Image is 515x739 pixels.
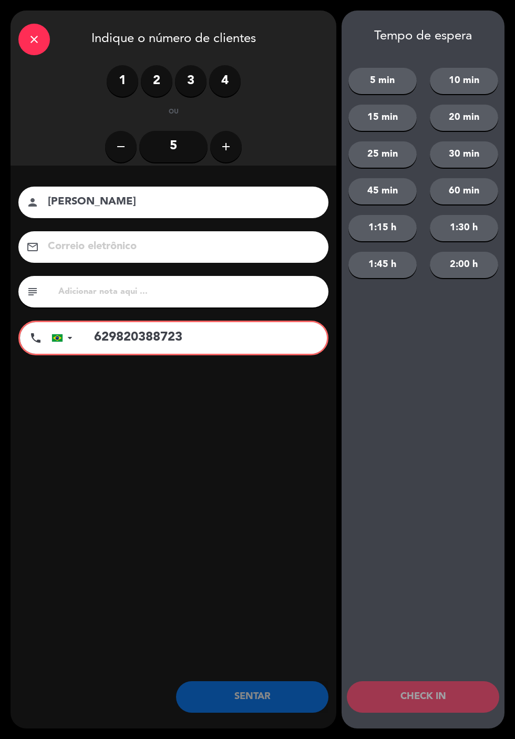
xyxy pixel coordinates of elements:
i: add [220,140,232,153]
button: remove [105,131,137,162]
button: 1:30 h [430,215,498,241]
i: subject [26,285,39,298]
button: CHECK IN [347,681,499,713]
label: 2 [141,65,172,97]
input: Correio eletrônico [47,238,315,256]
button: 2:00 h [430,252,498,278]
div: Indique o número de clientes [11,11,336,65]
button: add [210,131,242,162]
i: close [28,33,40,46]
label: 1 [107,65,138,97]
button: 15 min [348,105,417,131]
div: Tempo de espera [342,29,504,44]
button: 1:15 h [348,215,417,241]
button: 1:45 h [348,252,417,278]
button: 45 min [348,178,417,204]
input: nome do cliente [47,193,315,211]
input: Adicionar nota aqui ... [57,284,321,299]
label: 4 [209,65,241,97]
div: ou [157,107,191,118]
i: phone [29,332,42,344]
label: 3 [175,65,207,97]
button: 30 min [430,141,498,168]
i: email [26,241,39,253]
i: remove [115,140,127,153]
i: person [26,196,39,209]
button: 25 min [348,141,417,168]
button: 10 min [430,68,498,94]
button: 60 min [430,178,498,204]
button: SENTAR [176,681,328,713]
div: Brazil (Brasil): +55 [52,323,76,353]
button: 5 min [348,68,417,94]
button: 20 min [430,105,498,131]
